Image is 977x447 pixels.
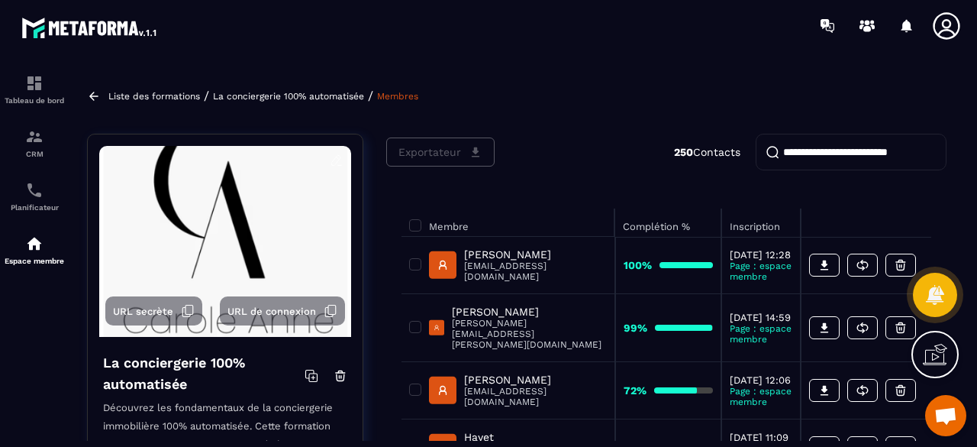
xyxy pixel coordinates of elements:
img: formation [25,128,44,146]
a: La conciergerie 100% automatisée [213,91,364,102]
p: [EMAIL_ADDRESS][DOMAIN_NAME] [464,261,607,282]
a: formationformationCRM [4,116,65,170]
span: URL secrète [113,306,173,317]
th: Complétion % [615,209,721,237]
p: Page : espace membre [730,386,792,407]
a: [PERSON_NAME][EMAIL_ADDRESS][DOMAIN_NAME] [429,248,607,282]
img: automations [25,235,44,253]
p: [PERSON_NAME][EMAIL_ADDRESS][PERSON_NAME][DOMAIN_NAME] [452,318,607,350]
h4: La conciergerie 100% automatisée [103,352,305,395]
a: Ouvrir le chat [925,395,966,436]
p: [DATE] 14:59 [730,312,792,323]
span: URL de connexion [227,306,316,317]
span: / [368,89,373,103]
p: Contacts [674,146,740,158]
strong: 250 [674,146,693,158]
img: formation [25,74,44,92]
p: [DATE] 12:06 [730,374,792,386]
th: Inscription [721,209,801,237]
p: Espace membre [4,257,65,265]
a: automationsautomationsEspace membre [4,223,65,277]
a: [PERSON_NAME][EMAIL_ADDRESS][DOMAIN_NAME] [429,374,607,407]
p: [PERSON_NAME] [452,306,607,318]
p: [DATE] 12:28 [730,249,792,261]
p: [EMAIL_ADDRESS][DOMAIN_NAME] [464,386,607,407]
strong: 100% [624,259,652,271]
a: Liste des formations [108,91,200,102]
a: Membres [377,91,418,102]
a: [PERSON_NAME][PERSON_NAME][EMAIL_ADDRESS][PERSON_NAME][DOMAIN_NAME] [429,306,607,350]
strong: 72% [624,384,646,397]
strong: 99% [624,322,647,334]
p: Page : espace membre [730,261,792,282]
img: logo [21,14,159,41]
span: / [204,89,209,103]
p: [PERSON_NAME] [464,248,607,261]
p: [PERSON_NAME] [464,374,607,386]
a: formationformationTableau de bord [4,63,65,116]
img: background [99,146,351,337]
th: Membre [401,209,615,237]
p: Tableau de bord [4,96,65,105]
a: schedulerschedulerPlanificateur [4,170,65,223]
p: Hayet [464,431,607,443]
p: CRM [4,150,65,158]
img: scheduler [25,181,44,199]
p: [DATE] 11:09 [730,432,792,443]
p: Page : espace membre [730,323,792,345]
button: URL secrète [105,296,202,326]
button: URL de connexion [220,296,345,326]
p: Planificateur [4,203,65,212]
